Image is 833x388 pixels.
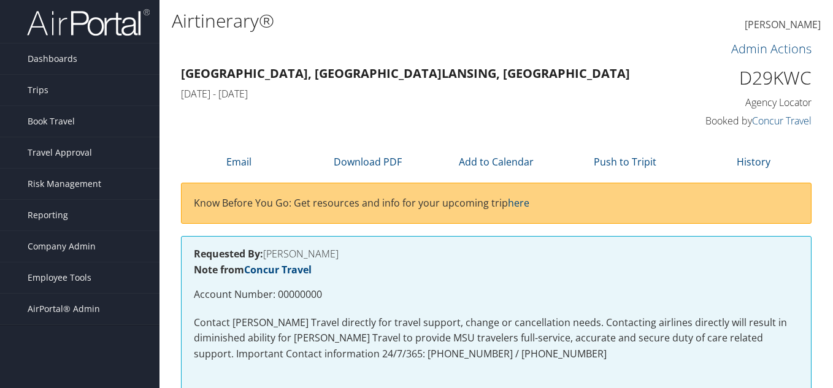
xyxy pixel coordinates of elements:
h4: Agency Locator [668,96,812,109]
strong: Note from [194,263,312,276]
a: History [737,155,770,169]
p: Know Before You Go: Get resources and info for your upcoming trip [194,196,799,211]
span: AirPortal® Admin [28,294,100,324]
a: here [508,196,529,210]
span: Reporting [28,200,68,230]
span: Travel Approval [28,137,92,168]
a: Email [226,155,251,169]
h4: [PERSON_NAME] [194,249,799,259]
span: Dashboards [28,44,77,74]
span: Company Admin [28,231,96,262]
a: Admin Actions [731,40,812,57]
span: Employee Tools [28,262,91,293]
a: Push to Tripit [594,155,656,169]
h4: [DATE] - [DATE] [181,87,650,101]
h1: D29KWC [668,65,812,91]
a: Add to Calendar [459,155,534,169]
img: airportal-logo.png [27,8,150,37]
strong: [GEOGRAPHIC_DATA], [GEOGRAPHIC_DATA] Lansing, [GEOGRAPHIC_DATA] [181,65,630,82]
h1: Airtinerary® [172,8,604,34]
span: Trips [28,75,48,105]
strong: Requested By: [194,247,263,261]
span: Book Travel [28,106,75,137]
span: Risk Management [28,169,101,199]
p: Account Number: 00000000 [194,287,799,303]
a: [PERSON_NAME] [745,6,821,44]
a: Concur Travel [752,114,812,127]
p: Contact [PERSON_NAME] Travel directly for travel support, change or cancellation needs. Contactin... [194,315,799,362]
span: [PERSON_NAME] [745,18,821,31]
h4: Booked by [668,114,812,127]
a: Download PDF [334,155,402,169]
a: Concur Travel [244,263,312,276]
